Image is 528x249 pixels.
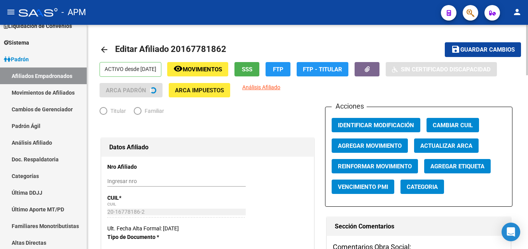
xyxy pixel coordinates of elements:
h1: Sección Comentarios [335,220,503,233]
span: ARCA Impuestos [175,87,224,94]
button: FTP - Titular [297,62,348,76]
mat-icon: person [512,7,522,17]
mat-icon: save [451,45,460,54]
span: - APM [61,4,86,21]
p: ACTIVO desde [DATE] [100,62,161,77]
span: Movimientos [183,66,222,73]
button: Categoria [400,180,444,194]
span: Titular [107,107,126,115]
button: Identificar Modificación [332,118,420,132]
span: Liquidación de Convenios [4,22,72,30]
p: Tipo de Documento * [107,233,168,241]
button: Cambiar CUIL [427,118,479,132]
span: Categoria [407,183,438,190]
h1: Datos Afiliado [109,141,306,154]
div: Ult. Fecha Alta Formal: [DATE] [107,224,308,233]
span: FTP [273,66,283,73]
mat-icon: remove_red_eye [173,64,183,73]
span: Actualizar ARCA [420,142,472,149]
span: FTP - Titular [303,66,342,73]
button: Agregar Movimiento [332,138,408,153]
span: Agregar Etiqueta [430,163,484,170]
span: Guardar cambios [460,47,515,54]
span: Sistema [4,38,29,47]
button: Actualizar ARCA [414,138,479,153]
p: CUIL [107,194,168,202]
button: ARCA Padrón [100,83,163,97]
p: Nro Afiliado [107,163,168,171]
span: Vencimiento PMI [338,183,388,190]
mat-radio-group: Elija una opción [100,109,172,116]
span: Análisis Afiliado [242,84,280,90]
span: Identificar Modificación [338,122,414,129]
button: Vencimiento PMI [332,180,394,194]
span: SSS [242,66,252,73]
button: Guardar cambios [445,42,521,57]
button: ARCA Impuestos [169,83,230,97]
button: Agregar Etiqueta [424,159,491,173]
span: Familiar [142,107,164,115]
span: ARCA Padrón [106,87,146,94]
span: Sin Certificado Discapacidad [401,66,491,73]
button: Sin Certificado Discapacidad [386,62,497,76]
mat-icon: menu [6,7,16,17]
button: Reinformar Movimiento [332,159,418,173]
span: Cambiar CUIL [433,122,473,129]
span: Reinformar Movimiento [338,163,412,170]
span: Agregar Movimiento [338,142,402,149]
span: Padrón [4,55,29,64]
h3: Acciones [332,101,367,112]
button: SSS [234,62,259,76]
button: Movimientos [167,62,228,76]
button: FTP [266,62,290,76]
mat-icon: arrow_back [100,45,109,54]
span: Editar Afiliado 20167781862 [115,44,226,54]
div: Open Intercom Messenger [502,223,520,241]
